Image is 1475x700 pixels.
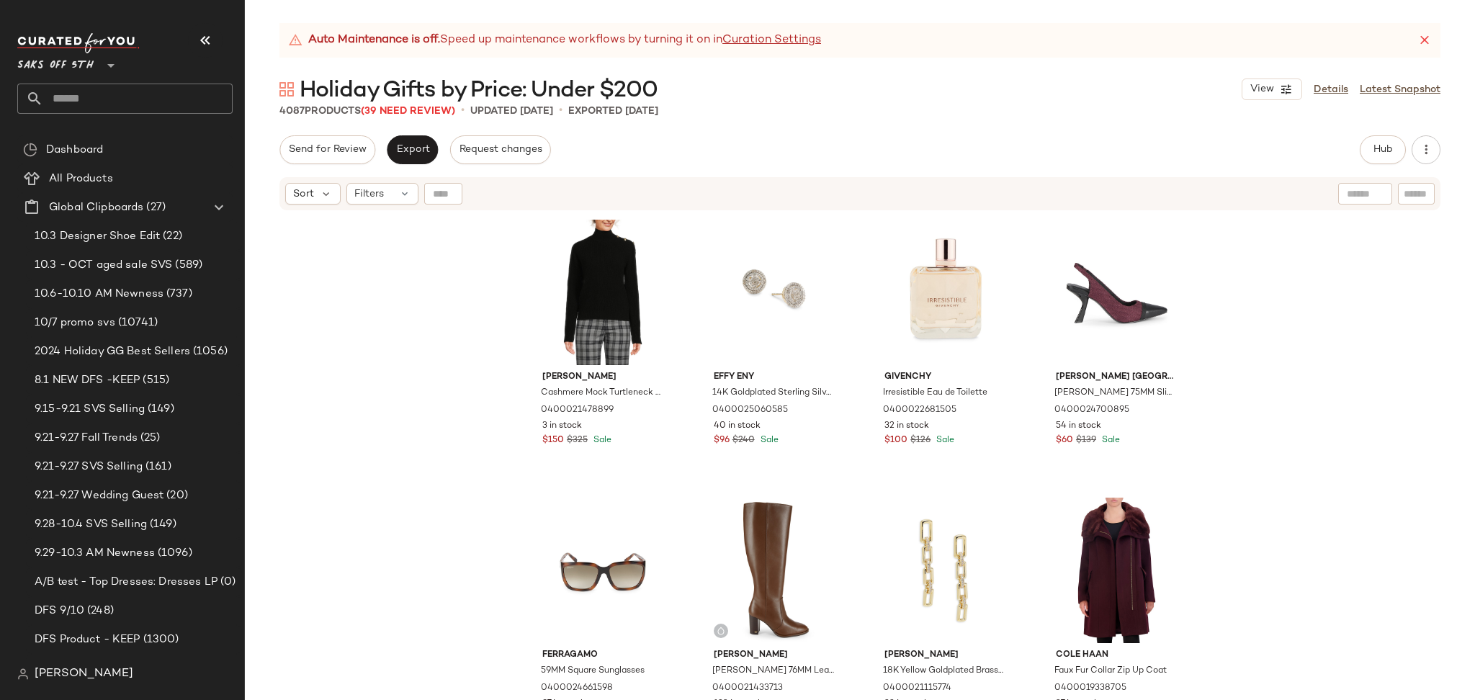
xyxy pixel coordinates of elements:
span: (1096) [155,545,192,562]
span: 0400021115774 [883,682,951,695]
span: 10.6-10.10 AM Newness [35,286,163,302]
span: Sort [293,187,314,202]
span: 18K Yellow Goldplated Brass & Cubic Zirconia Linear Earrings [883,665,1005,678]
span: Sale [1099,436,1120,445]
img: cfy_white_logo.C9jOOHJF.svg [17,33,140,53]
img: svg%3e [279,82,294,97]
span: Hub [1373,144,1393,156]
img: 0400021478899_BLACK [531,220,676,365]
button: View [1242,78,1302,100]
span: (149) [145,401,174,418]
span: 59MM Square Sunglasses [541,665,645,678]
span: [PERSON_NAME] [714,649,835,662]
span: (161) [143,459,171,475]
div: Speed up maintenance workflows by turning it on in [288,32,821,49]
span: (25) [138,430,161,447]
span: Export [395,144,429,156]
span: Faux Fur Collar Zip Up Coat [1054,665,1167,678]
p: Exported [DATE] [568,104,658,119]
span: A/B test - Top Dresses: Dresses LP [35,574,218,591]
span: Effy ENY [714,371,835,384]
span: $60 [1056,434,1073,447]
button: Hub [1360,135,1406,164]
span: $96 [714,434,730,447]
span: 9.28-10.4 SVS Selling [35,516,147,533]
span: • [461,102,465,120]
span: (1300) [140,632,179,648]
span: 9.21-9.27 Wedding Guest [35,488,163,504]
span: 14K Goldplated Sterling Silver & 0.09 TCW Diamond Stud Earrings [712,387,834,400]
span: $139 [1076,434,1096,447]
span: 9.15-9.21 SVS Selling [35,401,145,418]
span: Sale [933,436,954,445]
span: 0400021433713 [712,682,783,695]
span: 9.29-10.3 AM Newness [35,545,155,562]
p: updated [DATE] [470,104,553,119]
span: (1056) [190,344,228,360]
span: 0400025060585 [712,404,788,417]
span: 10.3 - OCT aged sale SVS [35,257,172,274]
span: 8.1 NEW DFS -KEEP [35,372,140,389]
span: 9.21-9.27 Fall Trends [35,430,138,447]
span: (737) [163,286,192,302]
span: 0400024661598 [541,682,613,695]
span: • [559,102,562,120]
a: Curation Settings [722,32,821,49]
span: 10/7 promo svs [35,315,115,331]
span: Irresistible Eau de Toilette [883,387,987,400]
button: Send for Review [279,135,375,164]
a: Latest Snapshot [1360,82,1440,97]
button: Request changes [450,135,551,164]
span: 4087 [279,106,305,117]
span: (149) [147,516,176,533]
img: svg%3e [17,668,29,680]
span: (39 Need Review) [361,106,455,117]
span: Sale [591,436,611,445]
span: $325 [567,434,588,447]
span: Holiday Gifts by Price: Under $200 [300,76,658,105]
span: [PERSON_NAME] 75MM Slingback Pointed-Toe Pumps [1054,387,1176,400]
span: Cashmere Mock Turtleneck Sweater [541,387,663,400]
span: [PERSON_NAME] [35,665,133,683]
span: (27) [143,199,166,216]
span: Cole Haan [1056,649,1178,662]
span: Saks OFF 5TH [17,49,94,75]
span: 0400024700895 [1054,404,1129,417]
strong: Auto Maintenance is off. [308,32,440,49]
span: 32 in stock [884,420,929,433]
span: 10.3 Designer Shoe Edit [35,228,160,245]
span: 0400021478899 [541,404,614,417]
span: Request changes [459,144,542,156]
span: Send for Review [288,144,367,156]
span: Sale [758,436,779,445]
img: 0400024661598_TORTOISE [531,498,676,643]
img: 0400019338705_BORDEAUX [1044,498,1189,643]
span: $150 [542,434,564,447]
span: Givenchy [884,371,1006,384]
span: (589) [172,257,202,274]
span: (10741) [115,315,158,331]
img: svg%3e [23,143,37,157]
img: 0400021433713_ESPRESSO [702,498,847,643]
span: 3 in stock [542,420,582,433]
span: 54 in stock [1056,420,1101,433]
span: Global Clipboards [49,199,143,216]
span: (515) [140,372,169,389]
img: 0400025060585_YELLOWGOLD [702,220,847,365]
div: Products [279,104,455,119]
span: [PERSON_NAME] [GEOGRAPHIC_DATA] [1056,371,1178,384]
a: Details [1314,82,1348,97]
span: Dashboard [46,142,103,158]
img: svg%3e [717,627,725,635]
button: Export [387,135,438,164]
span: DFS 9/10 [35,603,84,619]
span: (0) [218,574,236,591]
img: 0400021115774 [873,498,1018,643]
span: Filters [354,187,384,202]
span: Ferragamo [542,649,664,662]
span: $240 [732,434,755,447]
img: 0400022681505 [873,220,1018,365]
span: 0400022681505 [883,404,956,417]
span: All Products [49,171,113,187]
span: (22) [160,228,182,245]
